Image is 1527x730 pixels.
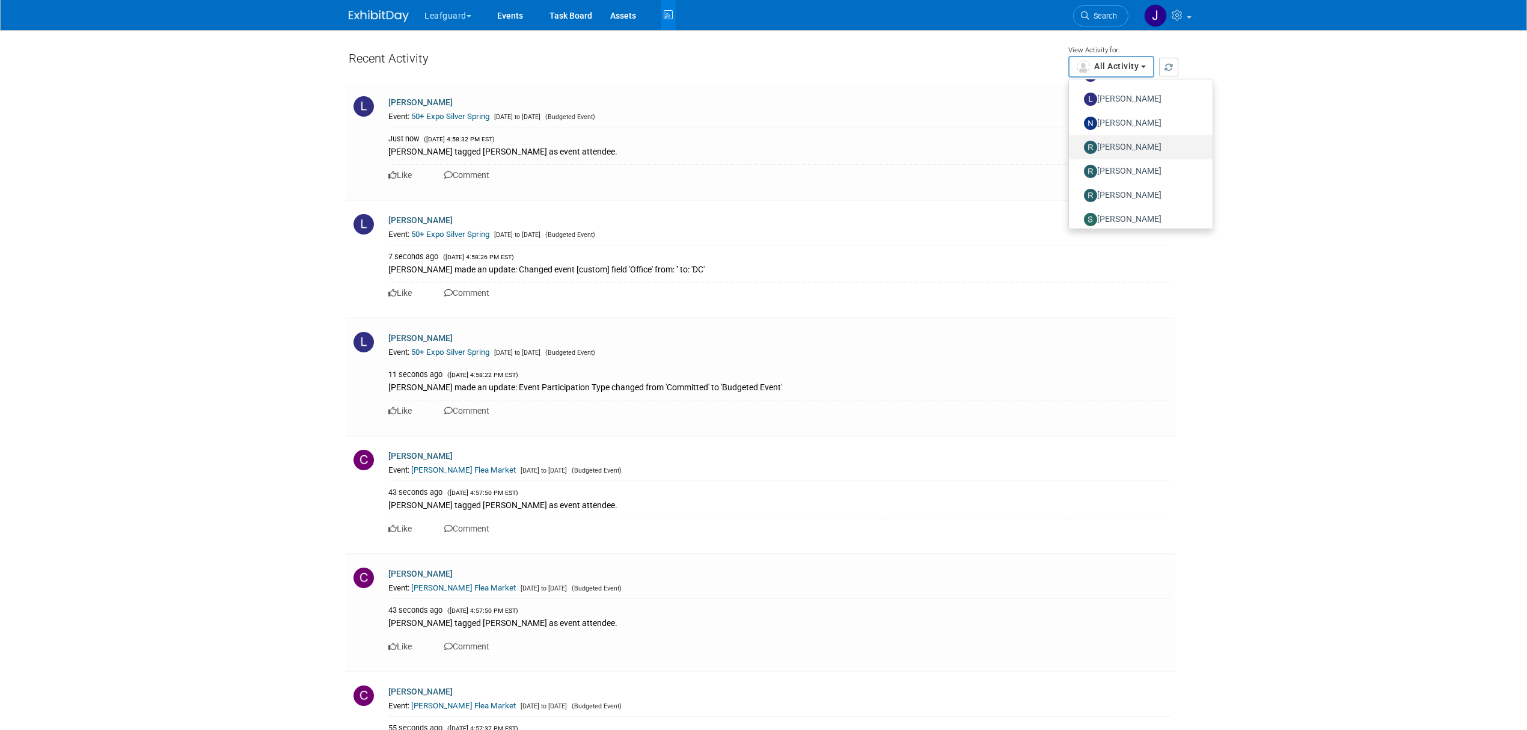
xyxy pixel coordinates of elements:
span: Search [1089,11,1117,20]
div: [PERSON_NAME] tagged [PERSON_NAME] as event attendee. [388,616,1170,629]
span: (Budgeted Event) [542,113,595,121]
a: Comment [444,288,489,298]
img: R.jpg [1084,165,1097,178]
a: Like [388,170,412,180]
span: Just now [388,134,419,143]
span: [DATE] to [DATE] [491,349,540,357]
a: Like [388,288,412,298]
a: [PERSON_NAME] [388,569,453,578]
button: All Activity [1068,56,1154,78]
label: [PERSON_NAME] [1075,162,1201,181]
img: Jonathan Zargo [1144,4,1167,27]
span: Event: [388,230,409,239]
img: L.jpg [353,96,374,117]
span: Event: [388,583,409,592]
img: S.jpg [1084,213,1097,226]
span: (Budgeted Event) [542,231,595,239]
span: (Budgeted Event) [542,349,595,357]
img: R.jpg [1084,141,1097,154]
a: Comment [444,406,489,416]
img: R.jpg [1084,189,1097,202]
span: (Budgeted Event) [569,702,622,710]
div: [PERSON_NAME] made an update: Changed event [custom] field 'Office' from: '' to: 'DC' [388,262,1170,275]
span: [DATE] to [DATE] [518,584,567,592]
label: [PERSON_NAME] [1075,186,1201,205]
span: 11 seconds ago [388,370,442,379]
a: Like [388,642,412,651]
a: [PERSON_NAME] Flea Market [411,701,516,710]
img: C.jpg [353,450,374,470]
span: [DATE] to [DATE] [491,113,540,121]
a: [PERSON_NAME] [388,215,453,225]
span: [DATE] to [DATE] [518,702,567,710]
img: N.jpg [1084,117,1097,130]
a: Comment [444,170,489,180]
a: [PERSON_NAME] Flea Market [411,583,516,592]
span: ([DATE] 4:57:50 PM EST) [444,489,518,497]
a: Comment [444,524,489,533]
a: Search [1073,5,1128,26]
label: [PERSON_NAME] [1075,138,1201,157]
span: Event: [388,465,409,474]
div: [PERSON_NAME] made an update: Event Participation Type changed from 'Committed' to 'Budgeted Event' [388,380,1170,393]
div: [PERSON_NAME] tagged [PERSON_NAME] as event attendee. [388,144,1170,158]
div: View Activity for: [1068,45,1154,56]
img: L.jpg [1084,93,1097,106]
a: 50+ Expo Silver Spring [411,112,489,121]
span: Event: [388,112,409,121]
a: Like [388,524,412,533]
span: (Budgeted Event) [569,584,622,592]
span: 43 seconds ago [388,606,442,615]
img: C.jpg [353,568,374,588]
a: [PERSON_NAME] [388,333,453,343]
span: All Activity [1094,61,1139,71]
span: 7 seconds ago [388,252,438,261]
a: 50+ Expo Silver Spring [411,230,489,239]
span: (Budgeted Event) [569,467,622,474]
span: [DATE] to [DATE] [518,467,567,474]
img: ExhibitDay [349,10,409,22]
a: [PERSON_NAME] [388,451,453,461]
div: [PERSON_NAME] tagged [PERSON_NAME] as event attendee. [388,498,1170,511]
span: ([DATE] 4:58:22 PM EST) [444,371,518,379]
img: C.jpg [353,686,374,706]
label: [PERSON_NAME] [1075,210,1201,229]
span: Event: [388,348,409,357]
a: [PERSON_NAME] [388,97,453,107]
img: L.jpg [353,332,374,352]
img: L.jpg [353,214,374,235]
a: 50+ Expo Silver Spring [411,348,489,357]
span: [DATE] to [DATE] [491,231,540,239]
span: ([DATE] 4:58:32 PM EST) [421,135,495,143]
div: Recent Activity [349,45,1056,77]
a: Comment [444,642,489,651]
a: Like [388,406,412,416]
span: ([DATE] 4:57:50 PM EST) [444,607,518,615]
a: [PERSON_NAME] Flea Market [411,465,516,474]
span: Event: [388,701,409,710]
label: [PERSON_NAME] [1075,90,1201,109]
span: 43 seconds ago [388,488,442,497]
a: [PERSON_NAME] [388,687,453,696]
label: [PERSON_NAME] [1075,114,1201,133]
span: ([DATE] 4:58:26 PM EST) [440,253,514,261]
